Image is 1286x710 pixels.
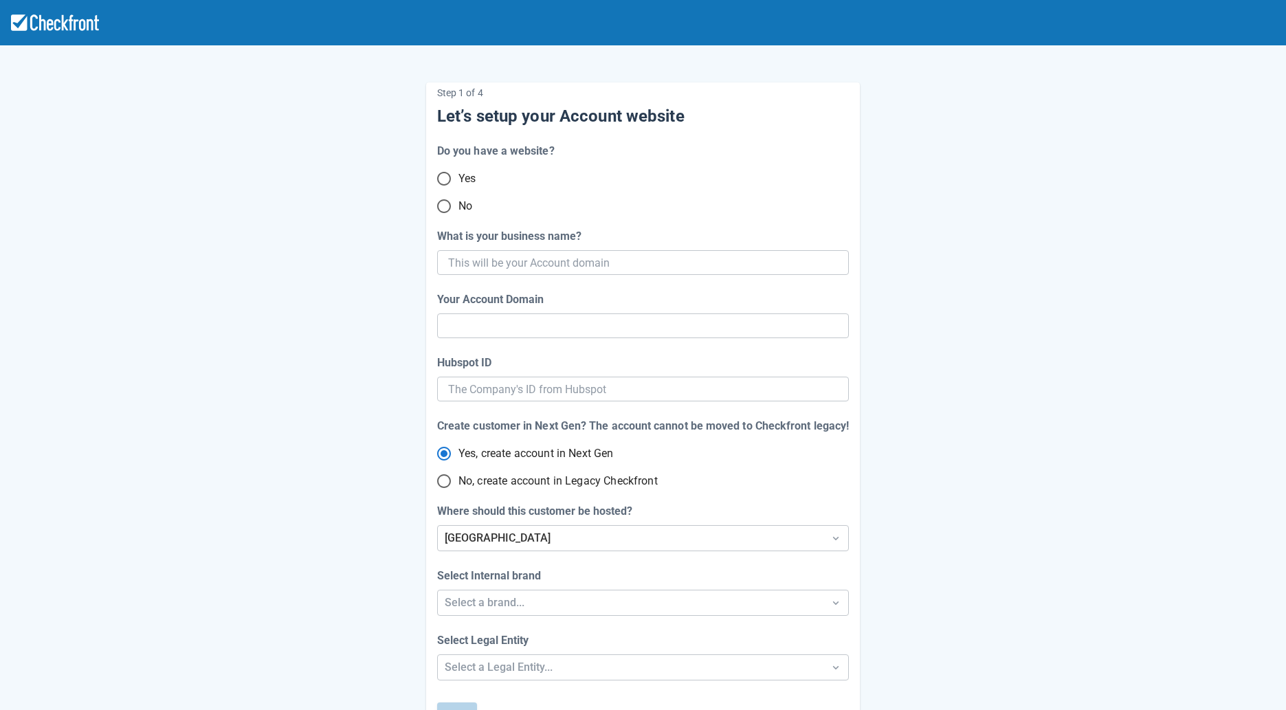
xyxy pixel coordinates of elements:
label: Select Legal Entity [437,632,534,649]
div: Select a Legal Entity... [445,659,817,676]
label: What is your business name? [437,228,587,245]
input: The Company's ID from Hubspot [448,377,838,401]
span: No, create account in Legacy Checkfront [458,473,658,489]
label: Select Internal brand [437,568,546,584]
input: This will be your Account domain [448,250,835,275]
label: Hubspot ID [437,355,497,371]
span: Dropdown icon [829,596,843,610]
label: Where should this customer be hosted? [437,503,638,520]
label: Your Account Domain [437,291,549,308]
span: Yes [458,170,476,187]
span: Dropdown icon [829,661,843,674]
div: Create customer in Next Gen? The account cannot be moved to Checkfront legacy! [437,418,849,434]
span: Yes, create account in Next Gen [458,445,614,462]
span: Dropdown icon [829,531,843,545]
div: Do you have a website? [437,143,555,159]
span: No [458,198,472,214]
div: [GEOGRAPHIC_DATA] [445,530,817,546]
iframe: Chat Widget [1089,562,1286,710]
h5: Let’s setup your Account website [437,106,849,126]
div: Select a brand... [445,595,817,611]
p: Step 1 of 4 [437,82,849,103]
